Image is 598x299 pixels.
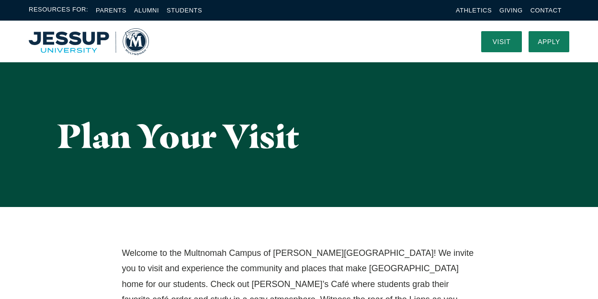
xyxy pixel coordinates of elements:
[134,7,159,14] a: Alumni
[96,7,126,14] a: Parents
[529,31,569,52] a: Apply
[29,28,149,55] a: Home
[530,7,562,14] a: Contact
[57,117,541,154] h1: Plan Your Visit
[29,28,149,55] img: Multnomah University Logo
[29,5,88,16] span: Resources For:
[167,7,202,14] a: Students
[481,31,522,52] a: Visit
[499,7,523,14] a: Giving
[456,7,492,14] a: Athletics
